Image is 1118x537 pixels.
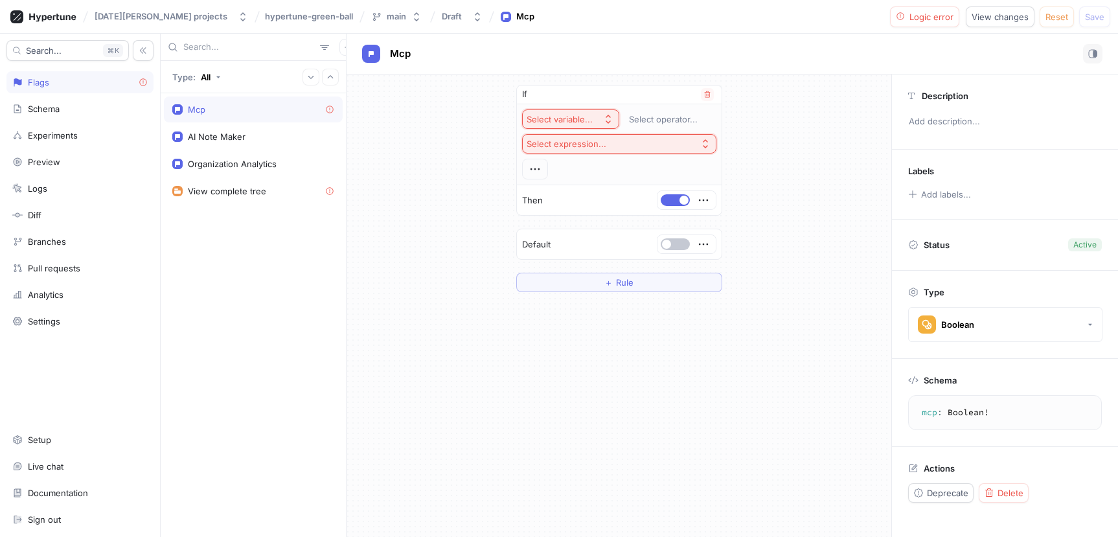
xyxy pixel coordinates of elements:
[522,88,527,101] p: If
[28,210,41,220] div: Diff
[28,77,49,87] div: Flags
[103,44,123,57] div: K
[28,263,80,273] div: Pull requests
[28,236,66,247] div: Branches
[1073,239,1097,251] div: Active
[890,6,960,27] button: Logic error
[89,6,253,27] button: [DATE][PERSON_NAME] projects
[527,139,606,150] div: Select expression...
[188,159,277,169] div: Organization Analytics
[516,273,722,292] button: ＋Rule
[966,6,1034,27] button: View changes
[623,109,716,129] button: Select operator...
[922,91,968,101] p: Description
[6,40,129,61] button: Search...K
[322,69,339,86] button: Collapse all
[390,49,411,59] span: Mcp
[516,10,534,23] div: Mcp
[188,131,245,142] div: AI Note Maker
[972,13,1029,21] span: View changes
[924,375,957,385] p: Schema
[924,287,944,297] p: Type
[914,401,1096,424] textarea: mcp: Boolean!
[28,461,63,472] div: Live chat
[387,11,406,22] div: main
[616,279,633,286] span: Rule
[28,130,78,141] div: Experiments
[26,47,62,54] span: Search...
[1040,6,1074,27] button: Reset
[924,236,950,254] p: Status
[172,72,196,82] p: Type:
[6,482,154,504] a: Documentation
[28,316,60,326] div: Settings
[941,319,974,330] div: Boolean
[28,488,88,498] div: Documentation
[201,72,211,82] div: All
[28,435,51,445] div: Setup
[188,186,266,196] div: View complete tree
[908,483,974,503] button: Deprecate
[1079,6,1110,27] button: Save
[1085,13,1104,21] span: Save
[188,104,205,115] div: Mcp
[979,483,1029,503] button: Delete
[522,109,619,129] button: Select variable...
[95,11,227,22] div: [DATE][PERSON_NAME] projects
[908,166,934,176] p: Labels
[366,6,427,27] button: main
[302,69,319,86] button: Expand all
[604,279,613,286] span: ＋
[522,194,543,207] p: Then
[437,6,488,27] button: Draft
[265,12,353,21] span: hypertune-green-ball
[1045,13,1068,21] span: Reset
[629,114,698,125] div: Select operator...
[522,238,551,251] p: Default
[927,489,968,497] span: Deprecate
[924,463,955,474] p: Actions
[904,186,975,203] button: Add labels...
[908,307,1102,342] button: Boolean
[903,111,1107,133] p: Add description...
[909,13,953,21] span: Logic error
[527,114,593,125] div: Select variable...
[168,65,225,88] button: Type: All
[998,489,1023,497] span: Delete
[183,41,315,54] input: Search...
[28,514,61,525] div: Sign out
[28,183,47,194] div: Logs
[522,134,716,154] button: Select expression...
[442,11,462,22] div: Draft
[28,157,60,167] div: Preview
[28,290,63,300] div: Analytics
[28,104,60,114] div: Schema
